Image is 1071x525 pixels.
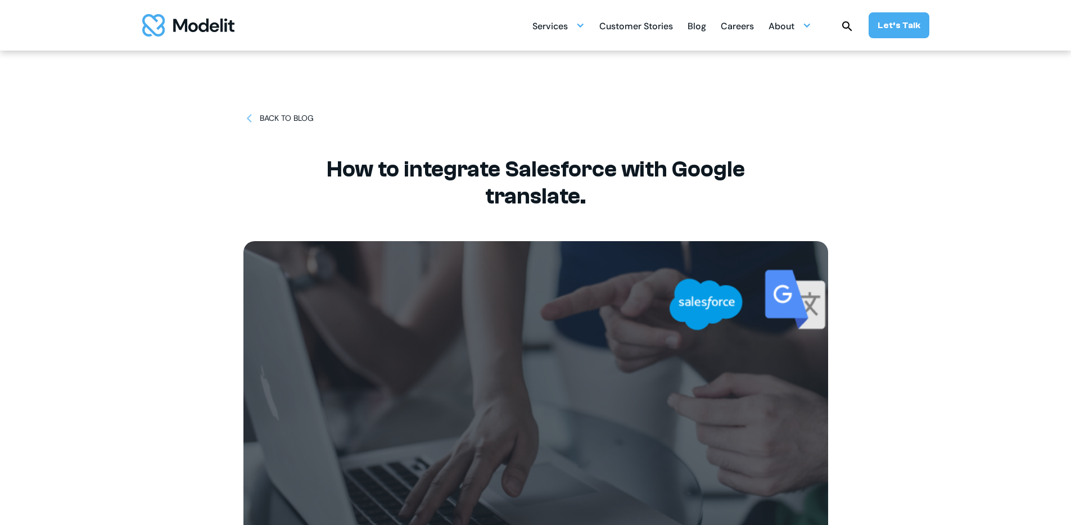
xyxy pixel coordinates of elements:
div: About [769,16,794,38]
div: Blog [688,16,706,38]
a: home [142,14,234,37]
div: Services [532,16,568,38]
div: Let’s Talk [878,19,920,31]
div: About [769,15,811,37]
a: Customer Stories [599,15,673,37]
div: Customer Stories [599,16,673,38]
img: modelit logo [142,14,234,37]
a: Blog [688,15,706,37]
h1: How to integrate Salesforce with Google translate. [283,156,789,210]
div: Services [532,15,585,37]
a: Careers [721,15,754,37]
div: BACK TO BLOG [260,112,314,124]
a: BACK TO BLOG [243,112,314,124]
a: Let’s Talk [869,12,929,38]
div: Careers [721,16,754,38]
